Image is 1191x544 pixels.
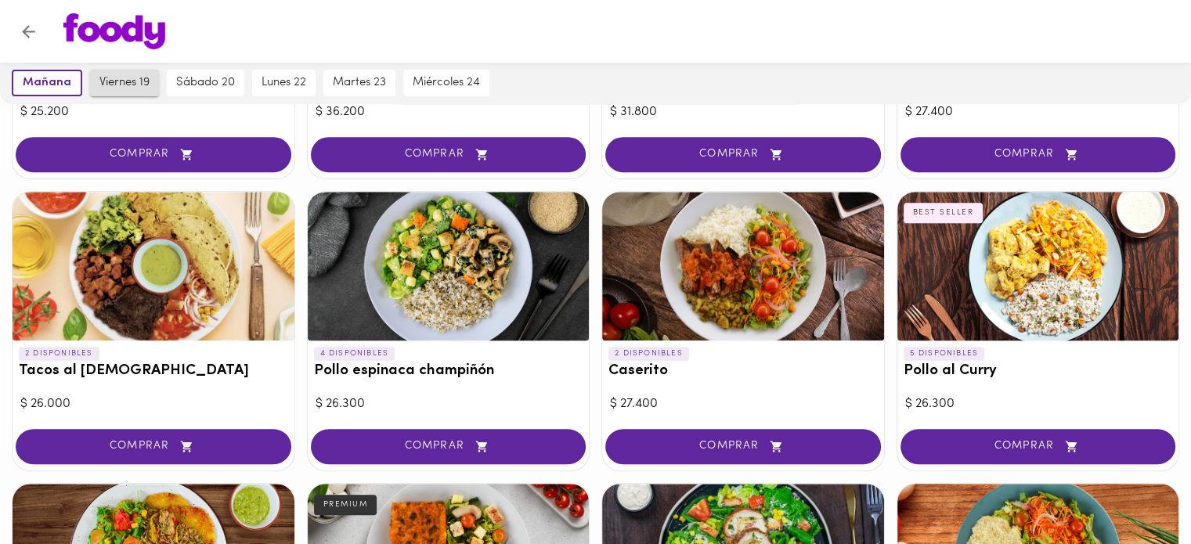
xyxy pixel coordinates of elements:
div: $ 27.400 [905,103,1171,121]
div: $ 27.400 [610,395,876,413]
div: $ 26.300 [316,395,582,413]
button: Volver [9,13,48,51]
button: martes 23 [323,70,395,96]
div: BEST SELLER [904,203,983,223]
span: COMPRAR [35,148,272,161]
button: COMPRAR [900,429,1176,464]
button: COMPRAR [900,137,1176,172]
button: COMPRAR [16,137,291,172]
div: Pollo espinaca champiñón [308,192,590,340]
button: COMPRAR [311,429,586,464]
button: mañana [12,70,82,96]
div: $ 25.200 [20,103,287,121]
button: COMPRAR [311,137,586,172]
span: miércoles 24 [413,76,480,90]
span: viernes 19 [99,76,150,90]
p: 2 DISPONIBLES [19,347,99,361]
button: sábado 20 [167,70,244,96]
span: lunes 22 [262,76,306,90]
div: $ 26.000 [20,395,287,413]
span: mañana [23,76,71,90]
div: Tacos al Pastor [13,192,294,340]
button: lunes 22 [252,70,316,96]
h3: Pollo espinaca champiñón [314,363,583,380]
div: $ 31.800 [610,103,876,121]
span: sábado 20 [176,76,235,90]
p: 4 DISPONIBLES [314,347,395,361]
div: PREMIUM [314,495,377,515]
span: COMPRAR [625,148,861,161]
span: COMPRAR [920,440,1157,453]
h3: Tacos al [DEMOGRAPHIC_DATA] [19,363,288,380]
span: martes 23 [333,76,386,90]
img: logo.png [63,13,165,49]
p: 2 DISPONIBLES [608,347,689,361]
div: Pollo al Curry [897,192,1179,340]
button: COMPRAR [605,137,881,172]
button: COMPRAR [605,429,881,464]
p: 5 DISPONIBLES [904,347,985,361]
button: miércoles 24 [403,70,489,96]
span: COMPRAR [330,148,567,161]
span: COMPRAR [920,148,1157,161]
iframe: Messagebird Livechat Widget [1100,453,1175,528]
h3: Caserito [608,363,878,380]
span: COMPRAR [625,440,861,453]
span: COMPRAR [35,440,272,453]
h3: Pollo al Curry [904,363,1173,380]
span: COMPRAR [330,440,567,453]
button: COMPRAR [16,429,291,464]
div: $ 36.200 [316,103,582,121]
div: $ 26.300 [905,395,1171,413]
div: Caserito [602,192,884,340]
button: viernes 19 [90,70,159,96]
